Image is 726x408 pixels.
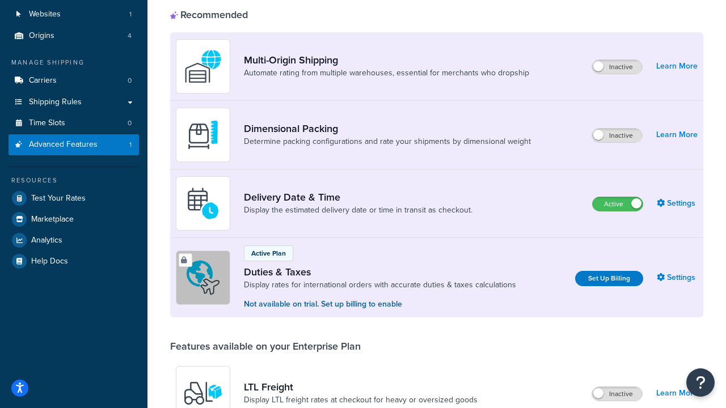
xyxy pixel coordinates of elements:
a: Learn More [656,127,698,143]
img: gfkeb5ejjkALwAAAABJRU5ErkJggg== [183,184,223,223]
a: Shipping Rules [9,92,139,113]
a: Display the estimated delivery date or time in transit as checkout. [244,205,472,216]
label: Inactive [592,129,642,142]
li: Carriers [9,70,139,91]
a: Determine packing configurations and rate your shipments by dimensional weight [244,136,531,147]
label: Inactive [592,60,642,74]
span: Marketplace [31,215,74,224]
li: Time Slots [9,113,139,134]
li: Origins [9,25,139,46]
a: Automate rating from multiple warehouses, essential for merchants who dropship [244,67,529,79]
div: Recommended [170,8,248,21]
span: 0 [128,76,132,86]
a: Settings [657,195,698,211]
span: Time Slots [29,118,65,128]
span: Test Your Rates [31,194,86,203]
span: Websites [29,10,61,19]
span: Advanced Features [29,140,98,150]
a: Duties & Taxes [244,266,516,278]
a: Help Docs [9,251,139,271]
a: Delivery Date & Time [244,191,472,203]
label: Inactive [592,387,642,401]
a: Carriers0 [9,70,139,91]
a: Origins4 [9,25,139,46]
a: LTL Freight [244,381,478,393]
a: Display LTL freight rates at checkout for heavy or oversized goods [244,394,478,406]
span: Shipping Rules [29,97,82,107]
a: Learn More [656,58,698,74]
span: 4 [128,31,132,41]
a: Dimensional Packing [244,122,531,135]
li: Advanced Features [9,134,139,155]
span: 1 [129,140,132,150]
span: 1 [129,10,132,19]
a: Set Up Billing [575,271,643,286]
span: 0 [128,118,132,128]
span: Analytics [31,236,62,245]
span: Origins [29,31,54,41]
a: Websites1 [9,4,139,25]
span: Help Docs [31,257,68,266]
a: Time Slots0 [9,113,139,134]
div: Features available on your Enterprise Plan [170,340,361,352]
a: Test Your Rates [9,188,139,209]
p: Active Plan [251,248,286,258]
img: WatD5o0RtDAAAAAElFTkSuQmCC [183,46,223,86]
button: Open Resource Center [686,368,715,397]
a: Settings [657,270,698,286]
a: Multi-Origin Shipping [244,54,529,66]
span: Carriers [29,76,57,86]
label: Active [593,197,643,211]
a: Display rates for international orders with accurate duties & taxes calculations [244,279,516,291]
li: Websites [9,4,139,25]
img: DTVBYsAAAAAASUVORK5CYII= [183,115,223,155]
div: Resources [9,176,139,185]
div: Manage Shipping [9,58,139,67]
a: Advanced Features1 [9,134,139,155]
a: Analytics [9,230,139,250]
a: Marketplace [9,209,139,229]
a: Learn More [656,385,698,401]
p: Not available on trial. Set up billing to enable [244,298,516,311]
